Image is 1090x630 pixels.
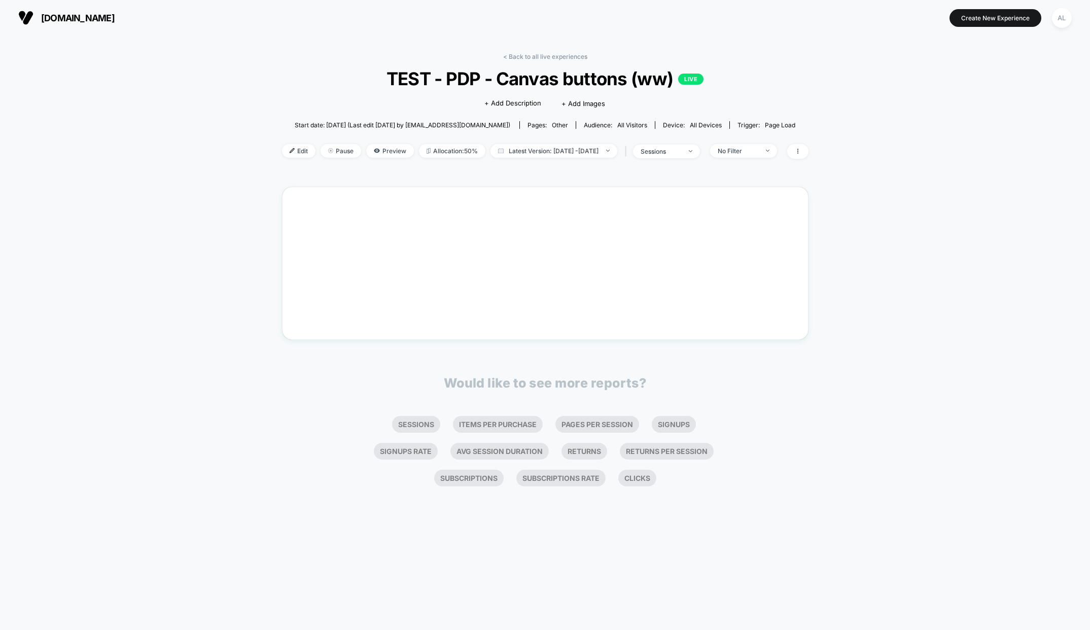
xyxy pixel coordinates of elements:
li: Returns [561,443,607,460]
button: [DOMAIN_NAME] [15,10,118,26]
span: other [552,121,568,129]
span: [DOMAIN_NAME] [41,13,115,23]
li: Subscriptions Rate [516,470,606,486]
button: AL [1049,8,1075,28]
span: all devices [690,121,722,129]
div: No Filter [718,147,758,155]
img: end [606,150,610,152]
img: calendar [498,148,504,153]
div: Trigger: [737,121,795,129]
img: end [766,150,769,152]
div: AL [1052,8,1072,28]
div: Audience: [584,121,647,129]
img: end [689,150,692,152]
span: Page Load [765,121,795,129]
li: Items Per Purchase [453,416,543,433]
li: Subscriptions [434,470,504,486]
li: Signups [652,416,696,433]
p: Would like to see more reports? [444,375,647,391]
a: < Back to all live experiences [503,53,587,60]
div: sessions [641,148,681,155]
div: Pages: [528,121,568,129]
li: Returns Per Session [620,443,714,460]
span: Pause [321,144,361,158]
li: Avg Session Duration [450,443,549,460]
li: Signups Rate [374,443,438,460]
span: Preview [366,144,414,158]
span: Edit [282,144,315,158]
span: | [622,144,633,159]
li: Clicks [618,470,656,486]
span: All Visitors [617,121,647,129]
img: end [328,148,333,153]
span: Device: [655,121,729,129]
p: LIVE [678,74,704,85]
span: Latest Version: [DATE] - [DATE] [490,144,617,158]
li: Sessions [392,416,440,433]
img: Visually logo [18,10,33,25]
li: Pages Per Session [555,416,639,433]
span: Allocation: 50% [419,144,485,158]
img: rebalance [427,148,431,154]
span: + Add Description [484,98,541,109]
span: + Add Images [561,99,605,108]
span: TEST - PDP - Canvas buttons (ww) [308,68,782,89]
button: Create New Experience [950,9,1041,27]
img: edit [290,148,295,153]
span: Start date: [DATE] (Last edit [DATE] by [EMAIL_ADDRESS][DOMAIN_NAME]) [295,121,510,129]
